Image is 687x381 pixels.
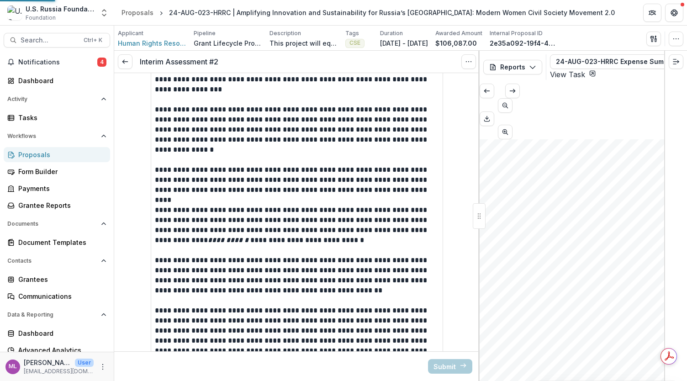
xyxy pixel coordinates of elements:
[345,29,359,37] p: Tags
[270,38,338,48] p: This project will equip women in the [GEOGRAPHIC_DATA] with the knowledge/skills needed for socio...
[492,200,595,205] span: What is the expense period for this report?
[24,367,94,376] p: [EMAIL_ADDRESS][DOMAIN_NAME]
[4,235,110,250] a: Document Templates
[505,84,520,98] button: Scroll to next page
[492,252,673,256] span: The undersigned hereby certifies that the financial form has been prepared from the books and
[480,84,494,98] button: Scroll to previous page
[7,221,97,227] span: Documents
[194,29,216,37] p: Pipeline
[4,254,110,268] button: Open Contacts
[492,309,609,314] span: Title of the person who has authorized the report
[435,29,482,37] p: Awarded Amount
[480,111,494,126] button: Download PDF
[492,333,506,337] span: [DATE]
[18,275,103,284] div: Grantees
[18,238,103,247] div: Document Templates
[435,38,477,48] p: $106,087.00
[492,281,629,285] span: disallowance of costs not reimbursed under the terms of the agreement.
[169,8,615,17] div: 24-AUG-023-HRRC | Amplifying Innovation and Sustainability for Russia’s [GEOGRAPHIC_DATA]: Modern...
[492,292,622,297] span: Full name of the person who has authorized the report
[82,35,104,45] div: Ctrl + K
[118,38,186,48] a: Human Rights Resource Center
[4,289,110,304] a: Communications
[4,272,110,287] a: Grantees
[483,60,542,74] button: Reports
[643,4,661,22] button: Partners
[18,201,103,210] div: Grantee Reports
[433,362,467,371] span: Submit
[18,76,103,85] div: Dashboard
[550,70,596,79] a: View Task
[4,110,110,125] a: Tasks
[97,58,106,67] span: 4
[665,4,683,22] button: Get Help
[26,14,56,22] span: Foundation
[492,258,671,262] span: records of the recipients in accordance with the terms and conditions of the agreement. To the
[4,92,110,106] button: Open Activity
[97,361,108,372] button: More
[270,29,301,37] p: Description
[18,184,103,193] div: Payments
[492,235,527,239] span: See attached files
[492,229,642,234] span: Upload your organization's completed expense summary here.
[492,206,522,210] span: [DATE]- [DATE]
[4,326,110,341] a: Dashboard
[492,164,543,171] span: Financial Report
[7,258,97,264] span: Contacts
[4,164,110,179] a: Form Builder
[492,170,544,176] span: Expense Summary
[492,298,528,302] span: [PERSON_NAME]
[21,37,78,44] span: Search...
[18,167,103,176] div: Form Builder
[4,198,110,213] a: Grantee Reports
[4,129,110,143] button: Open Workflows
[428,359,472,374] button: Submit
[492,264,674,268] span: best of our knowledge and belief, the information provided is correct and accurate and the work
[140,58,218,66] h3: Interim Assessment #2
[118,29,143,37] p: Applicant
[492,326,503,331] span: Date
[492,189,530,193] span: 24-AUG-023-HRRC
[380,29,403,37] p: Duration
[18,291,103,301] div: Communications
[4,343,110,358] a: Advanced Analytics
[118,6,157,19] a: Proposals
[7,312,97,318] span: Data & Reporting
[490,29,543,37] p: Internal Proposal ID
[7,133,97,139] span: Workflows
[7,96,97,102] span: Activity
[122,8,153,17] div: Proposals
[194,38,262,48] p: Grant Lifecycle Process
[18,150,103,159] div: Proposals
[498,125,513,139] button: Scroll to next page
[380,38,428,48] p: [DATE] - [DATE]
[18,328,103,338] div: Dashboard
[7,5,22,20] img: U.S. Russia Foundation
[4,55,110,69] button: Notifications4
[4,181,110,196] a: Payments
[4,33,110,48] button: Search...
[492,270,662,274] span: reflected by the costs above has been performed, consistent with the requirements of the
[4,217,110,231] button: Open Documents
[4,307,110,322] button: Open Data & Reporting
[18,113,103,122] div: Tasks
[4,147,110,162] a: Proposals
[9,364,17,370] div: Maria Lvova
[18,345,103,355] div: Advanced Analytics
[118,6,618,19] nav: breadcrumb
[492,152,573,159] span: Submission Responses
[18,58,97,66] span: Notifications
[490,38,558,48] p: 2e35a092-19f4-4255-befc-76cf9a263c41
[461,54,476,69] button: Options
[24,358,71,367] p: [PERSON_NAME]
[492,183,512,188] span: Grant ID
[26,4,94,14] div: U.S. Russia Foundation
[492,316,532,320] span: Program coordinator
[492,275,666,279] span: agreement. Appropriate refund to USRF will be made promptly upon request in the event of
[669,54,683,69] button: Expand right
[492,247,526,251] span: CERTIFICATION
[98,4,111,22] button: Open entity switcher
[492,217,528,222] span: Report number
[498,98,513,113] button: Scroll to previous page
